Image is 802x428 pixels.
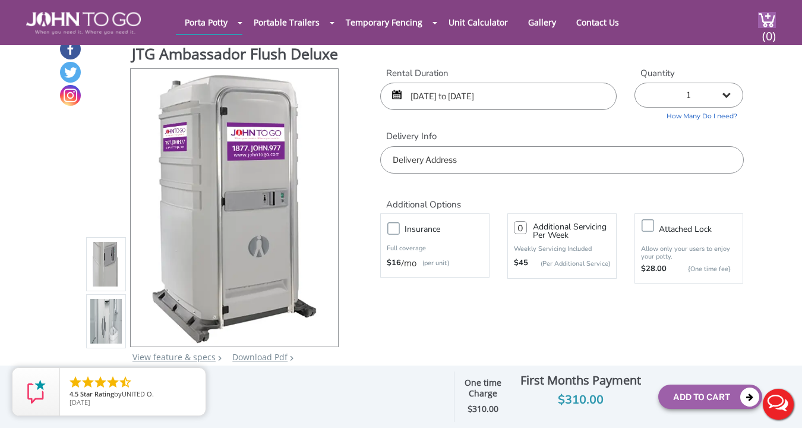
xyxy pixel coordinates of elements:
p: (Per Additional Service) [528,259,610,268]
a: Facebook [60,39,81,59]
div: First Months Payment [512,370,649,391]
input: 0 [514,221,527,234]
li:  [93,375,108,389]
strong: $28.00 [641,263,667,275]
img: Review Rating [24,380,48,404]
img: cart a [758,12,776,28]
p: (per unit) [416,257,449,269]
span: (0) [762,18,776,44]
label: Rental Duration [380,67,616,80]
button: Add To Cart [658,385,762,409]
h2: Additional Options [380,185,743,211]
button: Live Chat [754,380,802,428]
div: $310.00 [512,391,649,410]
a: Twitter [60,62,81,83]
h3: Insurance [405,222,495,237]
label: Delivery Info [380,130,743,143]
img: right arrow icon [218,355,222,361]
img: chevron.png [290,355,293,361]
strong: $45 [514,257,528,269]
a: Contact Us [567,11,628,34]
li:  [106,375,120,389]
span: 310.00 [472,403,498,414]
strong: $ [468,404,498,415]
a: Temporary Fencing [337,11,431,34]
p: Weekly Servicing Included [514,244,610,253]
a: Download Pdf [232,351,288,363]
h3: Attached lock [659,222,749,237]
span: UNITED O. [122,389,154,398]
h3: Additional Servicing Per Week [533,223,610,240]
p: Allow only your users to enjoy your potty. [641,245,737,260]
img: Product [146,69,323,349]
li:  [118,375,132,389]
span: [DATE] [70,398,90,407]
a: Gallery [519,11,565,34]
span: Star Rating [80,389,114,398]
a: View feature & specs [132,351,216,363]
span: 4.5 [70,389,78,398]
input: Delivery Address [380,146,743,174]
img: JOHN to go [26,12,141,34]
a: How Many Do I need? [634,108,744,121]
span: by [70,391,196,399]
li:  [68,375,83,389]
strong: One time Charge [465,377,501,399]
a: Portable Trailers [245,11,329,34]
p: Full coverage [387,243,483,254]
strong: $16 [387,257,401,269]
a: Porta Potty [176,11,236,34]
label: Quantity [634,67,744,80]
h1: JTG Ambassador Flush Deluxe [132,43,340,67]
div: /mo [387,257,483,269]
a: Instagram [60,85,81,106]
li:  [81,375,95,389]
p: {One time fee} [672,263,731,275]
img: Product [90,124,121,404]
input: Start date | End date [380,83,616,110]
a: Unit Calculator [440,11,517,34]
